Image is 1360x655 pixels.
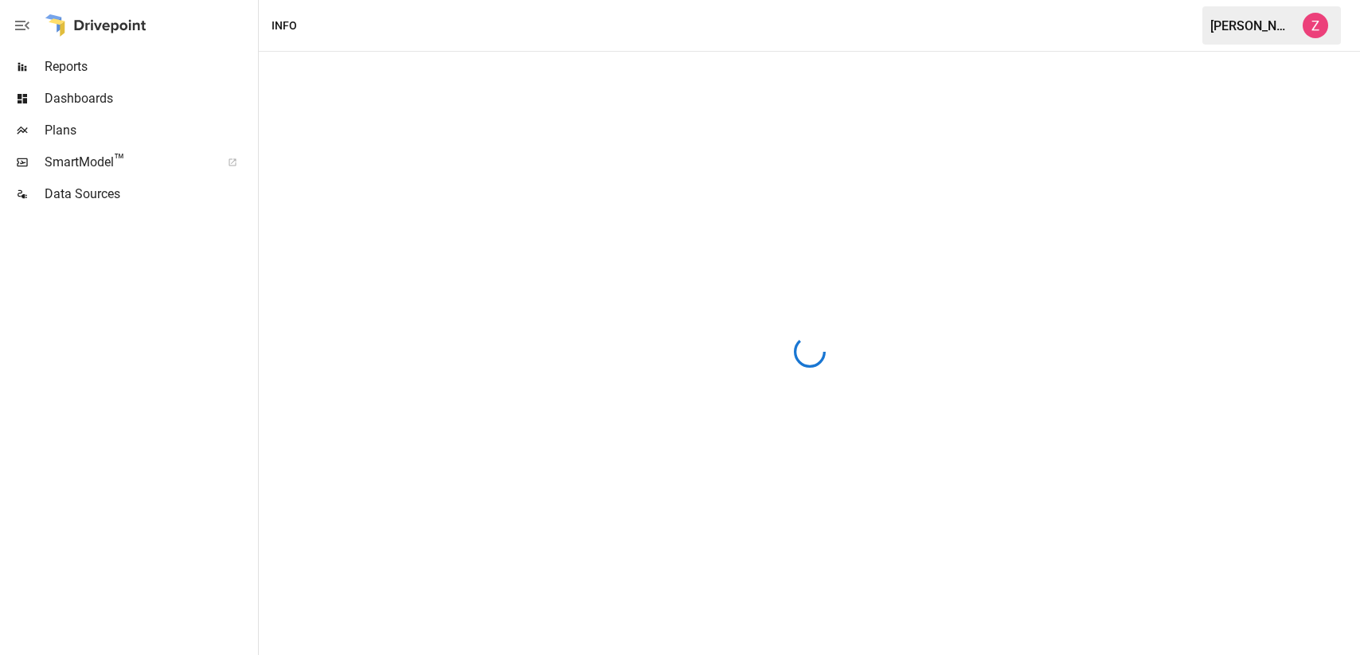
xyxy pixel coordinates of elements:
span: ™ [114,150,125,170]
span: Data Sources [45,185,255,204]
span: Plans [45,121,255,140]
span: SmartModel [45,153,210,172]
span: Reports [45,57,255,76]
div: [PERSON_NAME] [1210,18,1293,33]
span: Dashboards [45,89,255,108]
img: Zoe Keller [1303,13,1328,38]
button: Zoe Keller [1293,3,1338,48]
